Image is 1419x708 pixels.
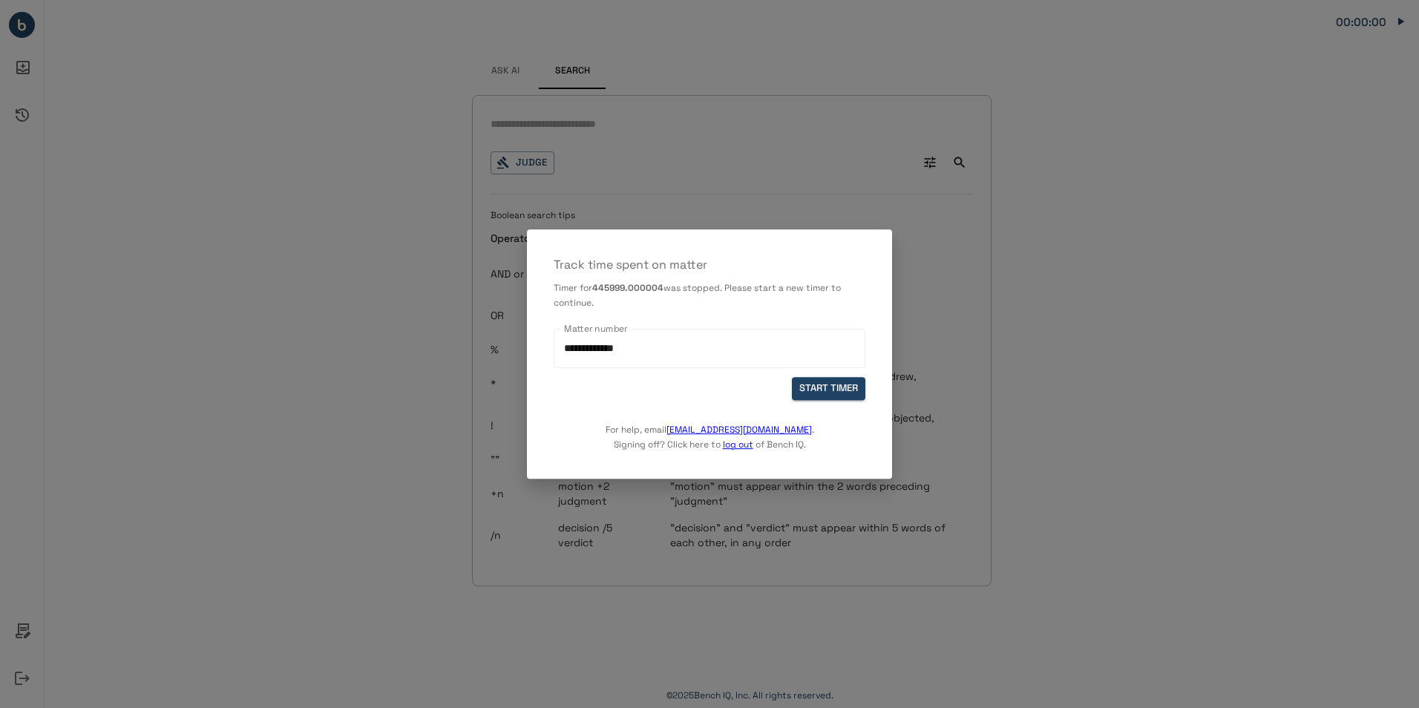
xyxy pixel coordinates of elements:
[792,377,865,400] button: START TIMER
[592,282,663,294] b: 445999.000004
[554,256,865,274] p: Track time spent on matter
[666,424,812,436] a: [EMAIL_ADDRESS][DOMAIN_NAME]
[554,282,592,294] span: Timer for
[564,322,628,335] label: Matter number
[723,439,753,450] a: log out
[606,400,814,452] p: For help, email . Signing off? Click here to of Bench IQ.
[554,282,841,309] span: was stopped. Please start a new timer to continue.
